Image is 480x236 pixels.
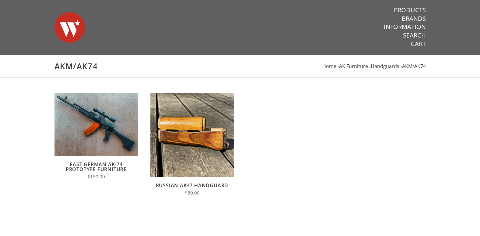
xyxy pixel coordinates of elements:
a: AKM/AK74 [402,63,426,70]
img: East German AK-74 Prototype Furniture [54,93,138,156]
a: Search [403,31,426,39]
a: Cart [411,40,426,48]
a: Russian AK47 Handguard [156,182,229,189]
a: East German AK-74 Prototype Furniture [66,161,127,173]
a: Handguards [371,63,399,70]
a: Brands [402,15,426,23]
a: Home [322,63,336,70]
img: Warsaw Wood Co. [54,6,85,49]
h1: AKM/AK74 [54,61,426,71]
span: $150.00 [87,173,105,180]
img: Russian AK47 Handguard [150,93,234,177]
li: › [369,62,399,70]
a: Information [384,23,426,31]
span: $80.00 [185,190,200,196]
li: › [401,62,426,70]
a: AK Furniture [339,63,368,70]
a: Products [394,6,426,14]
li: › [338,62,368,70]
